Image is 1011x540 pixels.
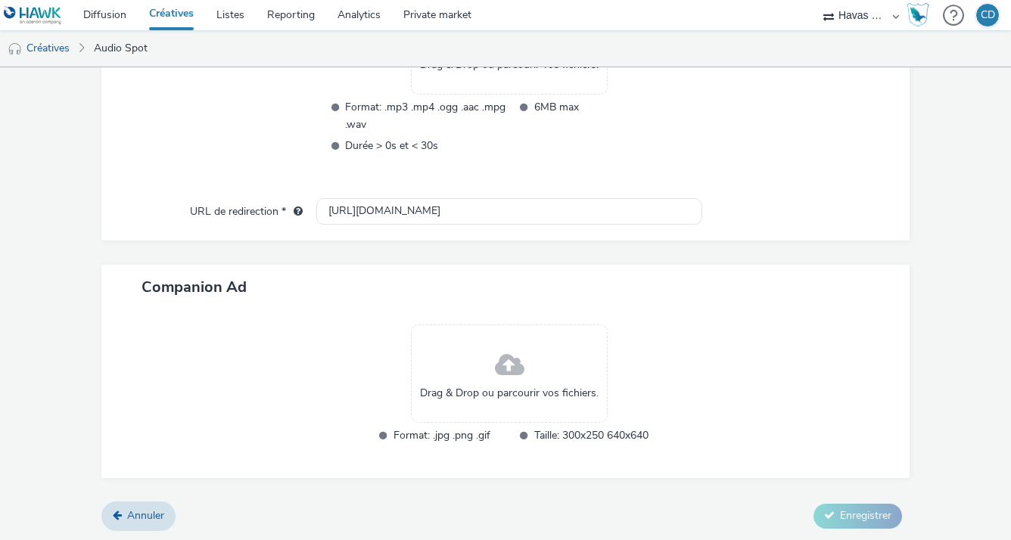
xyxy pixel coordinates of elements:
span: Format: .mp3 .mp4 .ogg .aac .mpg .wav [345,98,507,133]
span: Durée > 0s et < 30s [345,137,507,154]
img: undefined Logo [4,6,62,25]
span: Taille: 300x250 640x640 [534,427,649,444]
label: URL de redirection * [184,198,309,219]
a: Annuler [101,501,176,530]
span: Drag & Drop ou parcourir vos fichiers. [420,386,599,401]
span: Format: .jpg .png .gif [394,427,508,444]
img: audio [8,42,23,57]
span: 6MB max [534,98,696,133]
input: url... [316,198,701,225]
span: Annuler [127,508,164,523]
a: Audio Spot [86,30,155,67]
button: Enregistrer [813,504,902,528]
span: Companion Ad [142,277,247,297]
div: CD [981,4,995,26]
div: L'URL de redirection sera utilisée comme URL de validation avec certains SSP et ce sera l'URL de ... [286,204,303,219]
img: Hawk Academy [907,3,929,27]
a: Hawk Academy [907,3,935,27]
span: Enregistrer [840,508,891,523]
